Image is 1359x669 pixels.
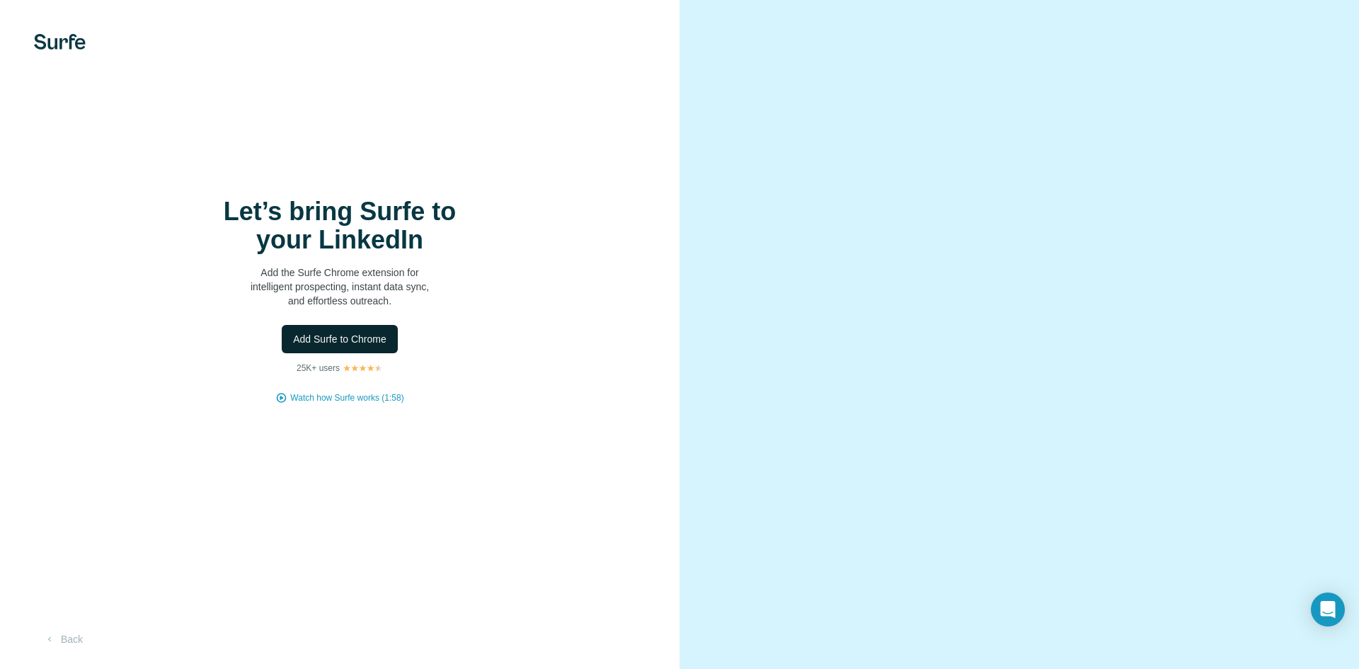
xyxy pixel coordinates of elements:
[34,627,93,652] button: Back
[198,198,481,254] h1: Let’s bring Surfe to your LinkedIn
[293,332,386,346] span: Add Surfe to Chrome
[198,265,481,308] p: Add the Surfe Chrome extension for intelligent prospecting, instant data sync, and effortless out...
[297,362,340,374] p: 25K+ users
[34,34,86,50] img: Surfe's logo
[282,325,398,353] button: Add Surfe to Chrome
[343,364,383,372] img: Rating Stars
[1311,593,1345,627] div: Open Intercom Messenger
[290,391,403,404] button: Watch how Surfe works (1:58)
